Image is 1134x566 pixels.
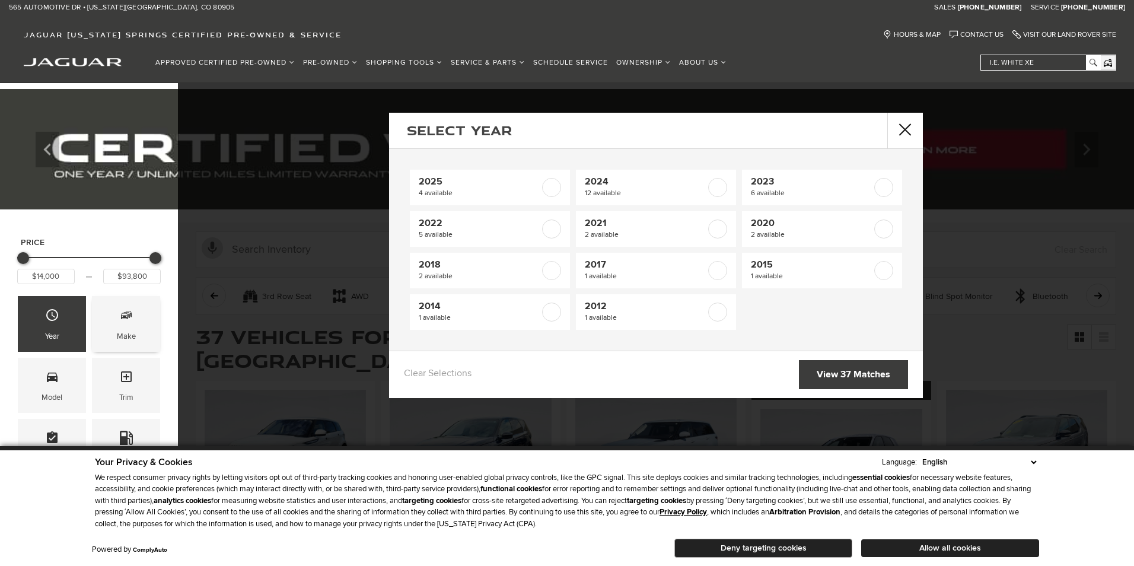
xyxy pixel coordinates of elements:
a: 20225 available [410,211,570,247]
div: Powered by [92,546,167,554]
a: 20212 available [576,211,736,247]
div: Minimum Price [17,252,29,264]
span: 6 available [751,187,872,199]
span: 2012 [585,300,706,312]
span: 4 available [419,187,540,199]
div: TrimTrim [92,358,160,413]
a: Ownership [612,52,675,73]
span: 2017 [585,259,706,271]
div: Trim [119,391,133,404]
div: Model [42,391,62,404]
span: 2020 [751,217,872,229]
span: Jaguar [US_STATE] Springs Certified Pre-Owned & Service [24,30,342,39]
span: 12 available [585,187,706,199]
a: 20254 available [410,170,570,205]
strong: analytics cookies [154,496,211,505]
span: Year [45,305,59,329]
a: Privacy Policy [660,507,707,517]
a: 202412 available [576,170,736,205]
span: 2023 [751,176,872,187]
h5: Price [21,237,157,248]
p: We respect consumer privacy rights by letting visitors opt out of third-party tracking cookies an... [95,472,1039,530]
span: Features [45,428,59,452]
span: Model [45,367,59,391]
a: [PHONE_NUMBER] [1061,3,1125,12]
a: 565 Automotive Dr • [US_STATE][GEOGRAPHIC_DATA], CO 80905 [9,3,234,12]
strong: functional cookies [480,484,542,494]
a: Approved Certified Pre-Owned [151,52,299,73]
span: 5 available [419,229,540,241]
a: ComplyAuto [133,546,167,554]
h2: Select Year [407,124,512,137]
a: 20141 available [410,294,570,330]
a: View 37 Matches [799,360,908,389]
div: YearYear [18,296,86,351]
span: Service [1031,3,1059,12]
span: 2 available [419,271,540,282]
select: Language Select [919,456,1039,468]
span: 2022 [419,217,540,229]
a: Shopping Tools [362,52,447,73]
input: i.e. White XE [981,55,1100,70]
input: Maximum [103,269,161,284]
a: Visit Our Land Rover Site [1012,30,1116,39]
span: Fueltype [119,428,133,452]
span: 1 available [751,271,872,282]
div: FueltypeFueltype [92,419,160,474]
a: jaguar [24,56,122,66]
button: Deny targeting cookies [674,539,852,558]
a: [PHONE_NUMBER] [958,3,1022,12]
a: 20171 available [576,253,736,288]
a: Schedule Service [529,52,612,73]
div: Language: [882,459,917,466]
strong: Arbitration Provision [769,507,840,517]
strong: targeting cookies [627,496,686,505]
a: Clear Selections [404,368,472,382]
div: Year [45,330,59,343]
a: About Us [675,52,731,73]
span: 2 available [751,229,872,241]
span: Your Privacy & Cookies [95,456,193,468]
span: 2024 [585,176,706,187]
a: Jaguar [US_STATE] Springs Certified Pre-Owned & Service [18,30,348,39]
a: 20236 available [742,170,902,205]
span: 2014 [419,300,540,312]
a: Pre-Owned [299,52,362,73]
button: close [887,113,923,148]
button: Allow all cookies [861,539,1039,557]
a: 20202 available [742,211,902,247]
span: Make [119,305,133,329]
span: 1 available [419,312,540,324]
img: Jaguar [24,58,122,66]
span: 1 available [585,312,706,324]
input: Minimum [17,269,75,284]
a: Service & Parts [447,52,529,73]
nav: Main Navigation [151,52,731,73]
span: 2 available [585,229,706,241]
div: Maximum Price [149,252,161,264]
span: Trim [119,367,133,391]
span: 2021 [585,217,706,229]
div: FeaturesFeatures [18,419,86,474]
span: 2015 [751,259,872,271]
a: 20182 available [410,253,570,288]
div: Make [117,330,136,343]
span: 1 available [585,271,706,282]
a: 20121 available [576,294,736,330]
div: Previous [36,132,59,167]
div: Price [17,248,161,284]
div: ModelModel [18,358,86,413]
a: 20151 available [742,253,902,288]
span: Sales [934,3,955,12]
a: Hours & Map [883,30,941,39]
span: 2025 [419,176,540,187]
span: 2018 [419,259,540,271]
div: MakeMake [92,296,160,351]
strong: essential cookies [852,473,910,482]
a: Contact Us [950,30,1004,39]
strong: targeting cookies [402,496,461,505]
